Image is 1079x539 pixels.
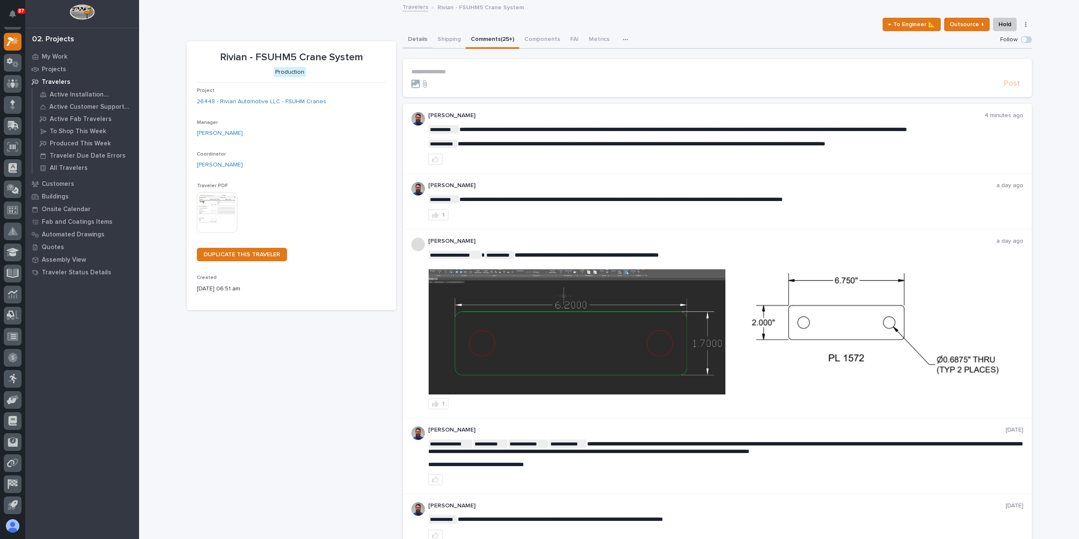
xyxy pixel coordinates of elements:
[32,101,139,113] a: Active Customer Support Travelers
[428,502,1006,510] p: [PERSON_NAME]
[197,152,226,157] span: Coordinator
[42,244,64,251] p: Quotes
[42,180,74,188] p: Customers
[50,128,106,135] p: To Shop This Week
[428,426,1006,434] p: [PERSON_NAME]
[428,209,448,220] button: 1
[996,182,1023,189] p: a day ago
[428,112,985,119] p: [PERSON_NAME]
[50,140,111,147] p: Produced This Week
[584,31,615,49] button: Metrics
[197,88,215,93] span: Project
[70,4,94,20] img: Workspace Logo
[197,161,243,169] a: [PERSON_NAME]
[1006,426,1023,434] p: [DATE]
[996,238,1023,245] p: a day ago
[25,63,139,75] a: Projects
[888,19,935,29] span: ← To Engineer 📐
[950,19,984,29] span: Outsource ↑
[197,97,326,106] a: 26448 - Rivian Automotive LLC - FSUHM Cranes
[197,183,228,188] span: Traveler PDF
[197,120,218,125] span: Manager
[428,182,996,189] p: [PERSON_NAME]
[428,474,443,485] button: like this post
[1000,36,1017,43] p: Follow
[49,103,133,111] p: Active Customer Support Travelers
[32,162,139,174] a: All Travelers
[42,53,67,61] p: My Work
[42,193,69,201] p: Buildings
[50,115,112,123] p: Active Fab Travelers
[519,31,565,49] button: Components
[274,67,306,78] div: Production
[197,129,243,138] a: [PERSON_NAME]
[438,2,524,11] p: Rivian - FSUHM5 Crane System
[403,2,428,11] a: Travelers
[411,502,425,516] img: 6hTokn1ETDGPf9BPokIQ
[428,238,996,245] p: [PERSON_NAME]
[50,152,126,160] p: Traveler Due Date Errors
[998,19,1011,29] span: Hold
[32,88,139,100] a: Active Installation Travelers
[11,10,21,24] div: Notifications87
[1001,79,1023,88] button: Post
[565,31,584,49] button: FAI
[25,75,139,88] a: Travelers
[25,203,139,215] a: Onsite Calendar
[25,253,139,266] a: Assembly View
[25,215,139,228] a: Fab and Coatings Items
[985,112,1023,119] p: 4 minutes ago
[197,284,386,293] p: [DATE] 06:51 am
[428,154,443,165] button: like this post
[403,31,432,49] button: Details
[944,18,990,31] button: Outsource ↑
[32,35,74,44] div: 02. Projects
[204,252,280,257] span: DUPLICATE THIS TRAVELER
[25,228,139,241] a: Automated Drawings
[993,18,1017,31] button: Hold
[32,137,139,149] a: Produced This Week
[42,256,86,264] p: Assembly View
[4,5,21,23] button: Notifications
[32,125,139,137] a: To Shop This Week
[25,50,139,63] a: My Work
[25,177,139,190] a: Customers
[1006,502,1023,510] p: [DATE]
[411,112,425,126] img: 6hTokn1ETDGPf9BPokIQ
[25,241,139,253] a: Quotes
[42,218,113,226] p: Fab and Coatings Items
[42,269,111,276] p: Traveler Status Details
[42,206,91,213] p: Onsite Calendar
[197,248,287,261] a: DUPLICATE THIS TRAVELER
[25,190,139,203] a: Buildings
[442,212,445,218] div: 1
[32,150,139,161] a: Traveler Due Date Errors
[25,266,139,279] a: Traveler Status Details
[50,91,133,99] p: Active Installation Travelers
[411,182,425,196] img: 6hTokn1ETDGPf9BPokIQ
[4,517,21,535] button: users-avatar
[42,78,70,86] p: Travelers
[32,113,139,125] a: Active Fab Travelers
[19,8,24,14] p: 87
[42,231,105,239] p: Automated Drawings
[442,401,445,407] div: 1
[466,31,519,49] button: Comments (25+)
[432,31,466,49] button: Shipping
[1004,79,1020,88] span: Post
[883,18,941,31] button: ← To Engineer 📐
[42,66,66,73] p: Projects
[50,164,88,172] p: All Travelers
[197,275,217,280] span: Created
[428,398,448,409] button: 1
[197,51,386,64] p: Rivian - FSUHM5 Crane System
[411,426,425,440] img: 6hTokn1ETDGPf9BPokIQ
